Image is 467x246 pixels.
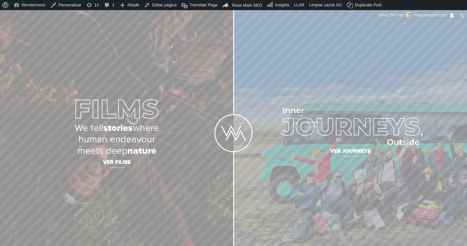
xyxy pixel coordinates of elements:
div: What The File [375,10,412,20]
span: Ver films [6,157,228,170]
span: Rank Math SEO [232,3,262,8]
a: Hola, [412,10,457,20]
p: We tell where human endeavour meets deep [6,122,228,157]
span: wondermore [424,13,447,17]
strong: nature [127,145,156,157]
span: Ver journeys [239,146,462,159]
img: Logo [214,114,253,152]
strong: stories [103,122,133,134]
